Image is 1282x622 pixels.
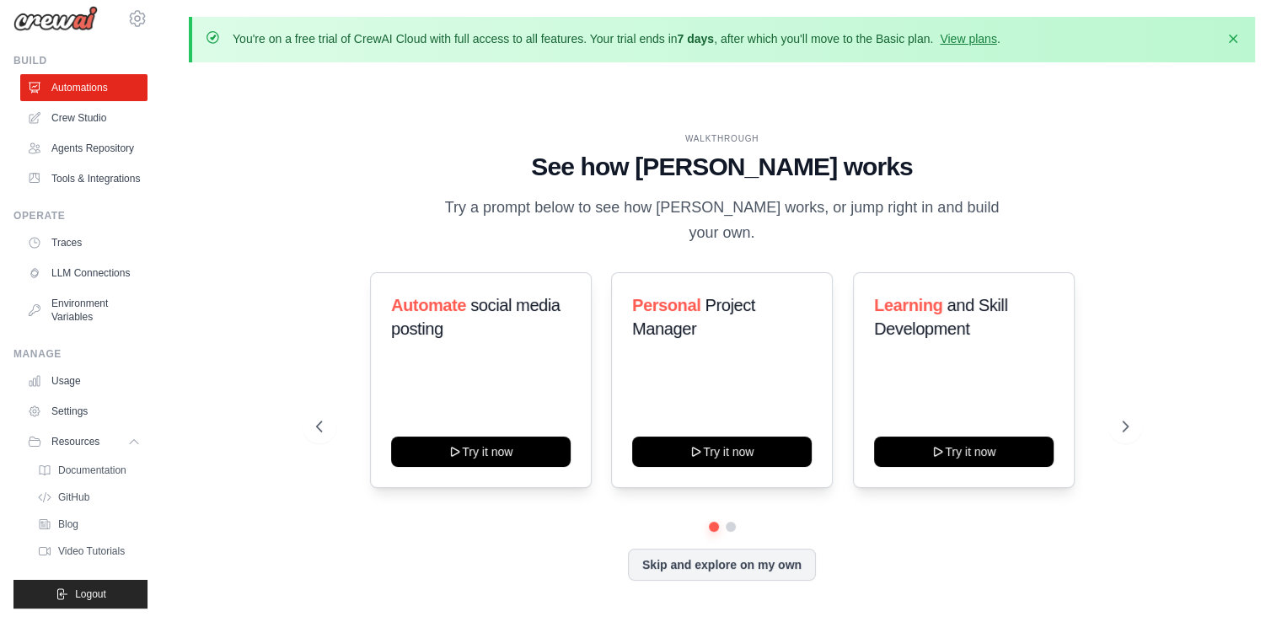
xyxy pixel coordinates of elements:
[874,296,942,314] span: Learning
[874,296,1007,338] span: and Skill Development
[874,437,1054,467] button: Try it now
[30,458,148,482] a: Documentation
[632,437,812,467] button: Try it now
[20,367,148,394] a: Usage
[30,512,148,536] a: Blog
[628,549,816,581] button: Skip and explore on my own
[20,165,148,192] a: Tools & Integrations
[75,587,106,601] span: Logout
[391,437,571,467] button: Try it now
[51,435,99,448] span: Resources
[632,296,755,338] span: Project Manager
[316,152,1129,182] h1: See how [PERSON_NAME] works
[58,544,125,558] span: Video Tutorials
[13,580,148,609] button: Logout
[13,6,98,31] img: Logo
[30,539,148,563] a: Video Tutorials
[13,347,148,361] div: Manage
[439,196,1006,245] p: Try a prompt below to see how [PERSON_NAME] works, or jump right in and build your own.
[391,296,466,314] span: Automate
[1198,541,1282,622] iframe: Chat Widget
[13,209,148,223] div: Operate
[316,132,1129,145] div: WALKTHROUGH
[58,464,126,477] span: Documentation
[677,32,714,46] strong: 7 days
[20,398,148,425] a: Settings
[13,54,148,67] div: Build
[58,491,89,504] span: GitHub
[58,517,78,531] span: Blog
[20,135,148,162] a: Agents Repository
[20,74,148,101] a: Automations
[233,30,1000,47] p: You're on a free trial of CrewAI Cloud with full access to all features. Your trial ends in , aft...
[940,32,996,46] a: View plans
[20,260,148,287] a: LLM Connections
[30,485,148,509] a: GitHub
[20,428,148,455] button: Resources
[20,290,148,330] a: Environment Variables
[632,296,700,314] span: Personal
[20,105,148,131] a: Crew Studio
[20,229,148,256] a: Traces
[391,296,561,338] span: social media posting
